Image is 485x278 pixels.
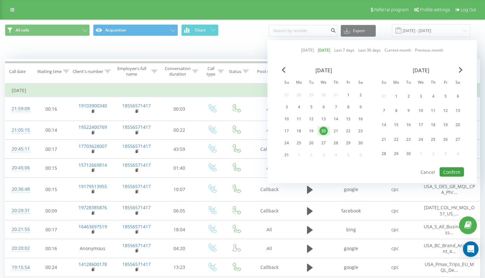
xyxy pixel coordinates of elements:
[330,126,342,136] div: Thu Aug 21, 2025
[122,124,151,130] a: 18556571417
[280,67,367,74] div: [DATE]
[441,92,450,100] div: 5
[282,103,291,111] div: 3
[294,78,304,88] abbr: Monday
[305,138,317,148] div: Tue Aug 26, 2025
[392,121,400,129] div: 15
[248,258,290,277] td: Callback
[441,135,450,143] div: 26
[248,140,290,159] td: Callback
[122,143,151,149] a: 18556571417
[159,97,200,121] td: 00:03
[380,121,388,129] div: 14
[195,28,206,32] span: Chart
[332,127,340,135] div: 21
[31,159,72,177] td: 00:15
[301,47,314,53] a: [DATE]
[9,69,26,74] div: Call date
[378,148,390,160] div: Sun Sep 28, 2025
[356,139,365,147] div: 30
[78,204,107,211] a: 19728385876
[374,7,408,12] span: Referral program
[122,242,151,248] a: 18556571417
[453,78,463,88] abbr: Saturday
[390,104,402,116] div: Mon Sep 8, 2025
[248,159,290,177] td: All
[404,92,413,100] div: 2
[248,121,290,139] td: All
[122,103,151,109] a: 18556571417
[390,133,402,145] div: Mon Sep 22, 2025
[331,78,341,88] abbr: Thursday
[344,115,352,123] div: 15
[295,103,303,111] div: 4
[392,150,400,158] div: 29
[78,261,107,267] a: 14128600178
[282,127,291,135] div: 17
[373,239,417,258] td: cpc
[317,102,330,112] div: Wed Aug 6, 2025
[78,183,107,189] a: 19179513955
[37,69,62,74] div: Waiting time
[165,66,191,77] div: Conversation duration
[420,7,450,12] span: Profile settings
[461,7,476,12] span: Log Out
[205,66,216,77] div: Call type
[439,104,452,116] div: Fri Sep 12, 2025
[280,150,293,160] div: Sun Aug 31, 2025
[439,119,452,131] div: Fri Sep 19, 2025
[307,127,315,135] div: 19
[317,138,330,148] div: Wed Aug 27, 2025
[452,104,464,116] div: Sat Sep 13, 2025
[356,103,365,111] div: 9
[332,115,340,123] div: 14
[159,201,200,220] td: 06:05
[390,148,402,160] div: Mon Sep 29, 2025
[31,239,72,258] td: 00:16
[378,104,390,116] div: Sun Sep 7, 2025
[72,239,114,258] td: Anonymous
[380,135,388,143] div: 21
[12,204,25,217] div: 20:29:31
[282,78,291,88] abbr: Sunday
[122,261,151,267] a: 18556571417
[344,139,352,147] div: 29
[282,151,291,159] div: 31
[12,242,25,255] div: 20:20:02
[439,90,452,102] div: Fri Sep 5, 2025
[16,28,29,33] span: All calls
[295,127,303,135] div: 18
[392,135,400,143] div: 22
[425,261,474,273] span: USA_Pmax_Trips_EU_MQL_De...
[12,183,25,196] div: 20:36:48
[317,126,330,136] div: Wed Aug 20, 2025
[248,177,290,201] td: Callback
[31,97,72,121] td: 00:16
[440,167,464,177] button: Confirm
[306,78,316,88] abbr: Tuesday
[319,139,328,147] div: 27
[380,106,388,115] div: 7
[12,124,25,137] div: 21:05:15
[390,119,402,131] div: Mon Sep 15, 2025
[427,104,439,116] div: Thu Sep 11, 2025
[332,103,340,111] div: 7
[417,92,425,100] div: 3
[159,220,200,239] td: 18:04
[122,204,151,211] a: 18556571417
[342,90,354,100] div: Fri Aug 1, 2025
[305,126,317,136] div: Tue Aug 19, 2025
[334,47,354,53] a: Last 7 days
[78,162,107,168] a: 15712669814
[415,104,427,116] div: Wed Sep 10, 2025
[280,138,293,148] div: Sun Aug 24, 2025
[429,92,437,100] div: 4
[293,126,305,136] div: Mon Aug 18, 2025
[12,143,25,155] div: 20:45:11
[317,114,330,124] div: Wed Aug 13, 2025
[305,114,317,124] div: Tue Aug 12, 2025
[417,106,425,115] div: 10
[373,220,417,239] td: cpc
[31,258,72,277] td: 00:24
[402,148,415,160] div: Tue Sep 30, 2025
